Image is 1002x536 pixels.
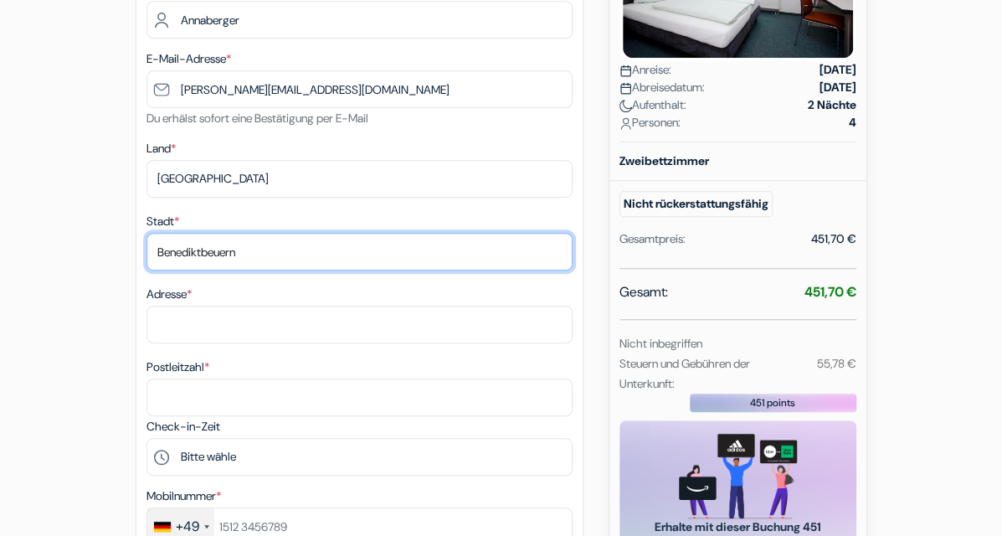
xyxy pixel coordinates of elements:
strong: 4 [849,114,856,131]
span: Abreisedatum: [619,79,705,96]
label: Check-in-Zeit [146,418,220,435]
b: Zweibettzimmer [619,153,709,168]
input: E-Mail-Adresse eingeben [146,70,573,108]
input: Nachnamen eingeben [146,1,573,39]
span: Aufenthalt: [619,96,686,114]
div: 451,70 € [811,230,856,248]
small: Steuern und Gebühren der Unterkunft: [619,356,750,391]
img: calendar.svg [619,64,632,77]
span: Personen: [619,114,681,131]
span: Gesamt: [619,282,668,302]
img: moon.svg [619,100,632,112]
img: user_icon.svg [619,117,632,130]
span: Anreise: [619,61,671,79]
label: E-Mail-Adresse [146,50,231,68]
label: Adresse [146,286,192,303]
label: Stadt [146,213,179,230]
label: Postleitzahl [146,358,209,376]
div: Gesamtpreis: [619,230,686,248]
small: Nicht rückerstattungsfähig [619,191,773,217]
small: 55,78 € [816,356,856,371]
small: Nicht inbegriffen [619,336,702,351]
span: 451 points [750,395,795,410]
label: Mobilnummer [146,487,221,505]
strong: [DATE] [820,61,856,79]
small: Du erhälst sofort eine Bestätigung per E-Mail [146,111,368,126]
label: Land [146,140,176,157]
img: calendar.svg [619,82,632,95]
img: gift_card_hero_new.png [679,434,797,518]
strong: 2 Nächte [808,96,856,114]
strong: 451,70 € [804,283,856,301]
strong: [DATE] [820,79,856,96]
